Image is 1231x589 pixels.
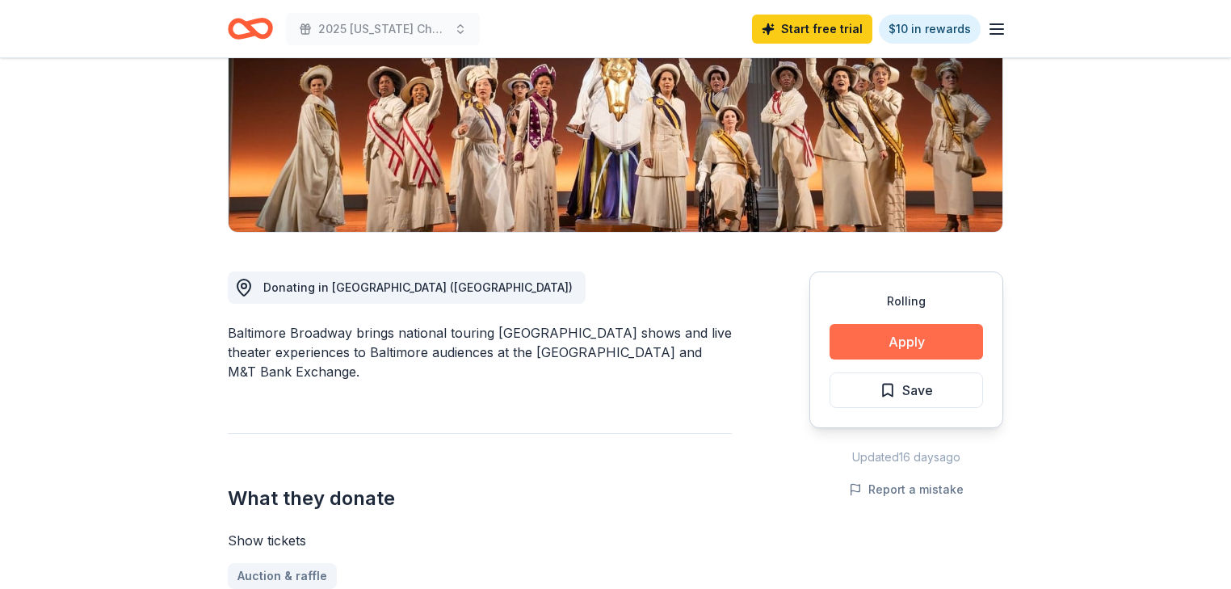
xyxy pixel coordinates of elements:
[228,10,273,48] a: Home
[809,448,1003,467] div: Updated 16 days ago
[752,15,872,44] a: Start free trial
[228,323,732,381] div: Baltimore Broadway brings national touring [GEOGRAPHIC_DATA] shows and live theater experiences t...
[902,380,933,401] span: Save
[318,19,447,39] span: 2025 [US_STATE] Charity Campaign
[830,292,983,311] div: Rolling
[830,372,983,408] button: Save
[228,531,732,550] div: Show tickets
[830,324,983,360] button: Apply
[879,15,981,44] a: $10 in rewards
[228,563,337,589] a: Auction & raffle
[849,480,964,499] button: Report a mistake
[263,280,573,294] span: Donating in [GEOGRAPHIC_DATA] ([GEOGRAPHIC_DATA])
[228,486,732,511] h2: What they donate
[286,13,480,45] button: 2025 [US_STATE] Charity Campaign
